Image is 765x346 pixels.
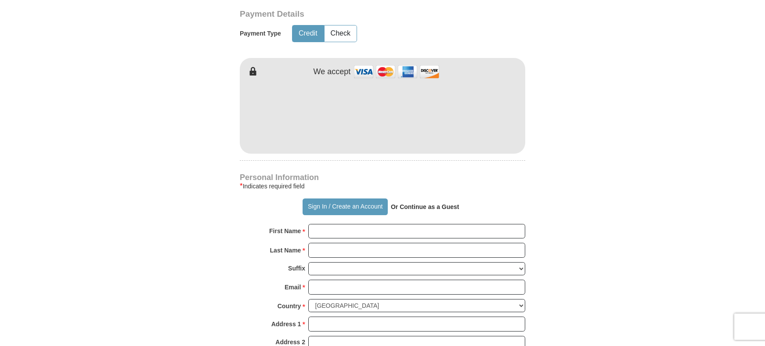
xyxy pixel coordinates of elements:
[314,67,351,77] h4: We accept
[271,318,301,330] strong: Address 1
[240,30,281,37] h5: Payment Type
[292,25,324,42] button: Credit
[269,225,301,237] strong: First Name
[240,181,525,191] div: Indicates required field
[278,300,301,312] strong: Country
[270,244,301,256] strong: Last Name
[391,203,459,210] strong: Or Continue as a Guest
[240,174,525,181] h4: Personal Information
[240,9,464,19] h3: Payment Details
[303,198,387,215] button: Sign In / Create an Account
[285,281,301,293] strong: Email
[325,25,357,42] button: Check
[288,262,305,274] strong: Suffix
[353,62,440,81] img: credit cards accepted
